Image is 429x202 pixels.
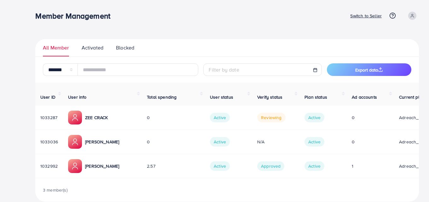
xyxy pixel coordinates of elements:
[355,67,383,73] span: Export data
[210,113,230,122] span: Active
[147,114,150,121] span: 0
[257,94,282,100] span: Verify status
[116,44,134,51] span: Blocked
[147,94,177,100] span: Total spending
[43,187,67,193] span: 3 member(s)
[257,161,284,171] span: Approved
[304,137,324,147] span: Active
[350,12,382,20] p: Switch to Seller
[304,94,327,100] span: Plan status
[40,163,58,169] span: 1032992
[68,159,82,173] img: ic-member-manager.00abd3e0.svg
[40,94,55,100] span: User ID
[327,63,411,76] button: Export data
[304,161,324,171] span: Active
[40,114,57,121] span: 1033287
[257,139,264,145] span: N/A
[68,94,86,100] span: User info
[40,139,58,145] span: 1033036
[68,135,82,149] img: ic-member-manager.00abd3e0.svg
[68,111,82,124] img: ic-member-manager.00abd3e0.svg
[209,66,239,73] span: Filter by date
[147,163,155,169] span: 2.57
[257,113,285,122] span: Reviewing
[85,162,119,170] p: [PERSON_NAME]
[85,138,119,146] p: [PERSON_NAME]
[82,44,103,51] span: Activated
[399,94,425,100] span: Current plan
[304,113,324,122] span: Active
[210,94,233,100] span: User status
[85,114,108,121] p: ZEE CRACK
[352,94,377,100] span: Ad accounts
[352,163,353,169] span: 1
[210,161,230,171] span: Active
[43,44,69,51] span: All Member
[35,11,115,20] h3: Member Management
[352,114,355,121] span: 0
[147,139,150,145] span: 0
[352,139,355,145] span: 0
[210,137,230,147] span: Active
